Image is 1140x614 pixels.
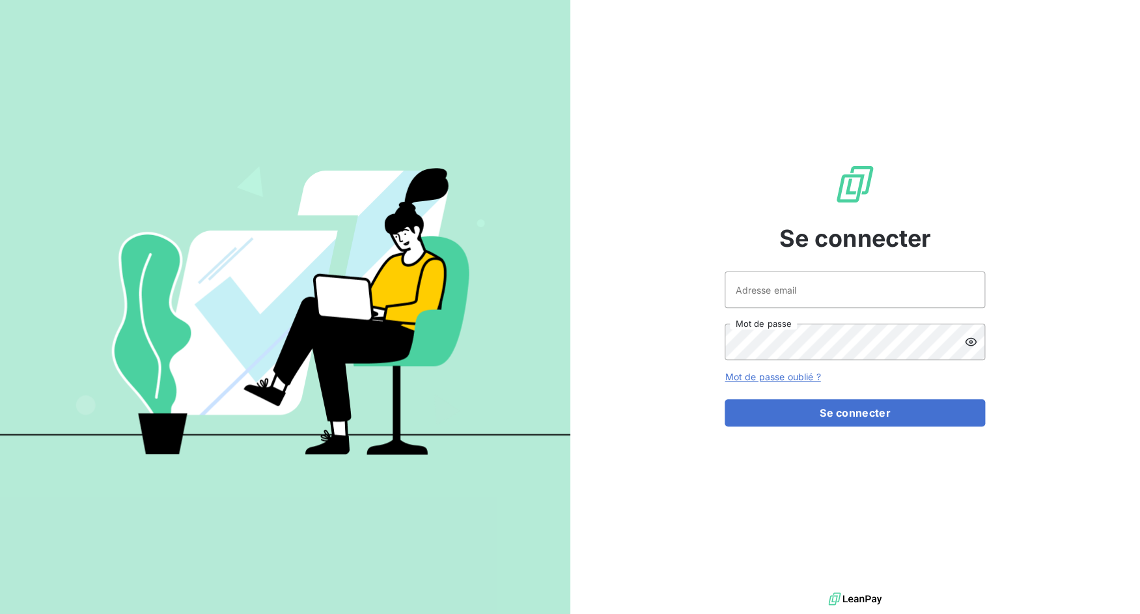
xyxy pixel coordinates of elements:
[725,399,985,426] button: Se connecter
[828,589,882,609] img: logo
[725,371,820,382] a: Mot de passe oublié ?
[725,272,985,308] input: placeholder
[834,163,876,205] img: Logo LeanPay
[779,221,931,256] span: Se connecter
